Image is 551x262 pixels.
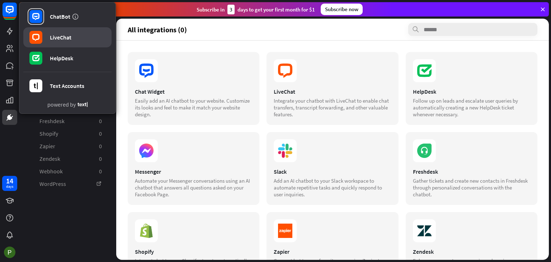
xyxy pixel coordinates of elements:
a: Webhook 0 [29,165,106,177]
div: Automate your Messenger conversations using an AI chatbot that answers all questions asked on you... [135,177,252,198]
div: Shopify [135,248,252,255]
button: Open LiveChat chat widget [6,3,27,24]
aside: 0 [99,168,102,175]
div: Messenger [135,168,252,175]
span: Zapier [39,142,55,150]
aside: 0 [99,130,102,137]
div: 14 [6,178,13,184]
span: Shopify [39,130,58,137]
a: 14 days [2,176,17,191]
aside: 0 [99,142,102,150]
a: Freshdesk 0 [29,115,106,127]
a: WordPress [29,178,106,190]
a: Zendesk 0 [29,153,106,165]
aside: 0 [99,155,102,163]
div: Add an AI chatbot to your Slack workspace to automate repetitive tasks and quickly respond to use... [274,177,391,198]
span: Zendesk [39,155,60,163]
div: Slack [274,168,391,175]
div: Easily add an AI chatbot to your website. Customize its looks and feel to make it match your webs... [135,97,252,118]
div: Gather tickets and create new contacts in Freshdesk through personalized conversations with the c... [413,177,530,198]
div: 3 [227,5,235,14]
div: HelpDesk [413,88,530,95]
div: Follow up on leads and escalate user queries by automatically creating a new HelpDesk ticket when... [413,97,530,118]
a: Zapier 0 [29,140,106,152]
div: Zapier [274,248,391,255]
a: Shopify 0 [29,128,106,140]
div: Subscribe in days to get your first month for $1 [197,5,315,14]
aside: 0 [99,117,102,125]
div: Freshdesk [413,168,530,175]
div: LiveChat [274,88,391,95]
div: Integrate your chatbot with LiveChat to enable chat transfers, transcript forwarding, and other v... [274,97,391,118]
span: Freshdesk [39,117,65,125]
section: All integrations (0) [128,23,537,36]
div: Zendesk [413,248,530,255]
div: Subscribe now [321,4,363,15]
div: days [6,184,13,189]
span: Webhook [39,168,63,175]
div: Chat Widget [135,88,252,95]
